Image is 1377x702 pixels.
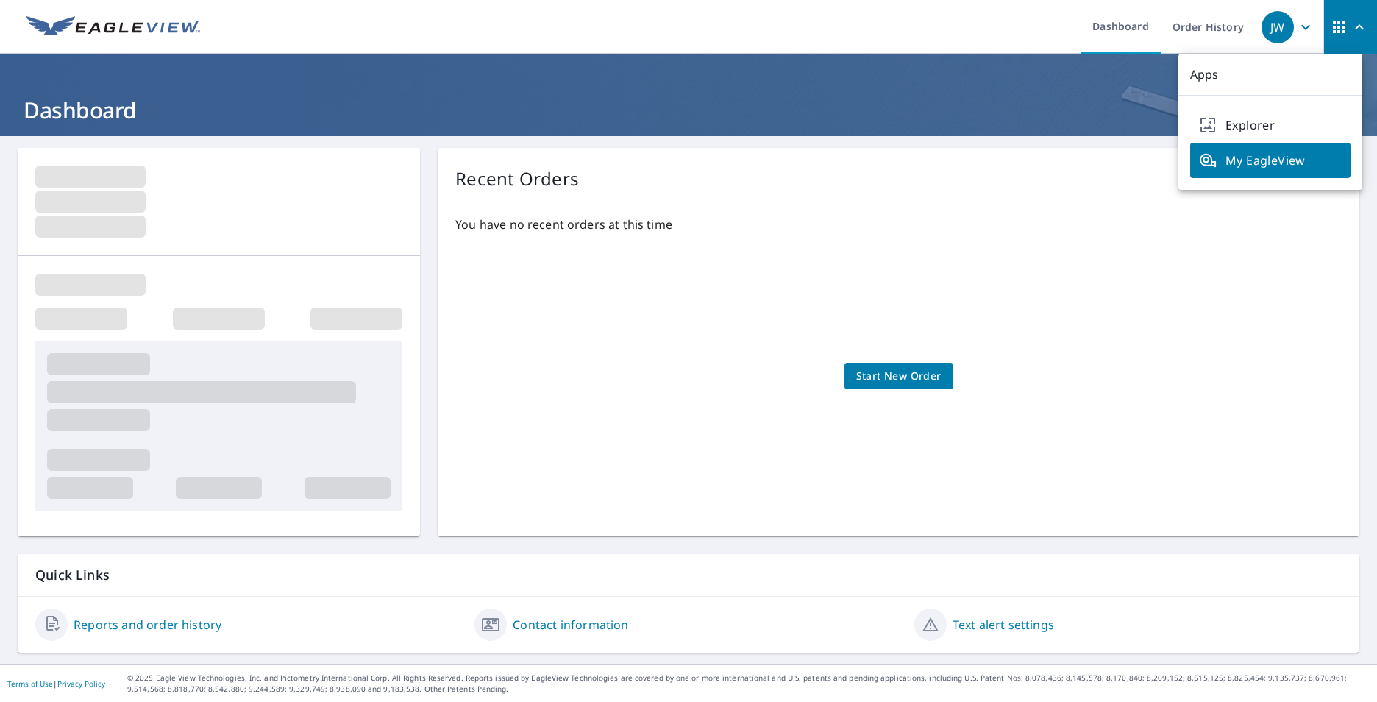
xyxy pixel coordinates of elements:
[1190,107,1351,143] a: Explorer
[1178,54,1362,96] p: Apps
[7,679,105,688] p: |
[7,678,53,689] a: Terms of Use
[856,367,942,386] span: Start New Order
[35,566,1342,584] p: Quick Links
[1262,11,1294,43] div: JW
[455,216,1342,233] p: You have no recent orders at this time
[513,616,628,634] a: Contact information
[455,166,579,192] p: Recent Orders
[844,363,953,390] a: Start New Order
[1190,143,1351,178] a: My EagleView
[1199,116,1342,134] span: Explorer
[1199,152,1342,169] span: My EagleView
[127,673,1370,695] p: © 2025 Eagle View Technologies, Inc. and Pictometry International Corp. All Rights Reserved. Repo...
[57,678,105,689] a: Privacy Policy
[26,16,200,38] img: EV Logo
[18,95,1359,125] h1: Dashboard
[953,616,1054,634] a: Text alert settings
[74,616,221,634] a: Reports and order history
